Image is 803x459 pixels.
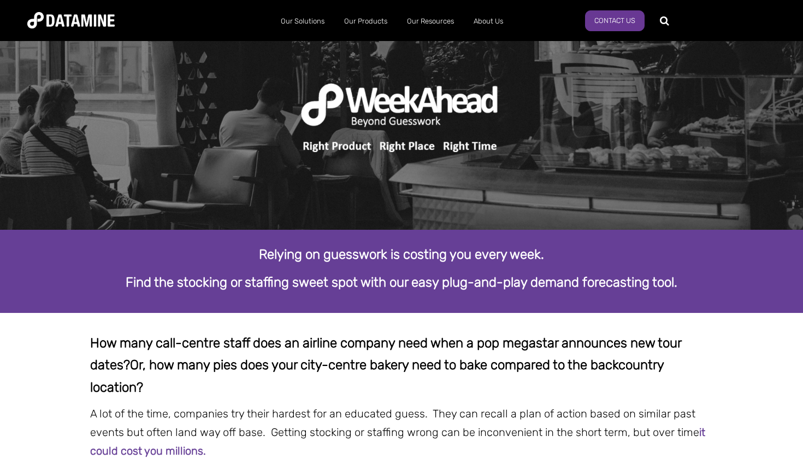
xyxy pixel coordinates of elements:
strong: Relying on guesswork is costing you every week. [259,247,544,262]
a: About Us [464,7,513,36]
strong: it could cost you millions. [90,426,705,457]
span: How many call-centre staff does an airline company need when a pop megastar announces new tour da... [90,335,681,373]
a: Our Products [334,7,397,36]
a: Our Solutions [271,7,334,36]
a: Contact us [585,10,645,31]
a: Our Resources [397,7,464,36]
img: Datamine [27,12,115,28]
span: A lot of the time, companies try their hardest for an educated guess. They can recall a plan of a... [90,407,705,457]
span: Or, how many pies does your city-centre bakery need to bake compared to the backcountry location? [90,357,664,395]
strong: Find the stocking or staffing sweet spot with our easy plug-and-play demand forecasting tool. [126,275,677,290]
